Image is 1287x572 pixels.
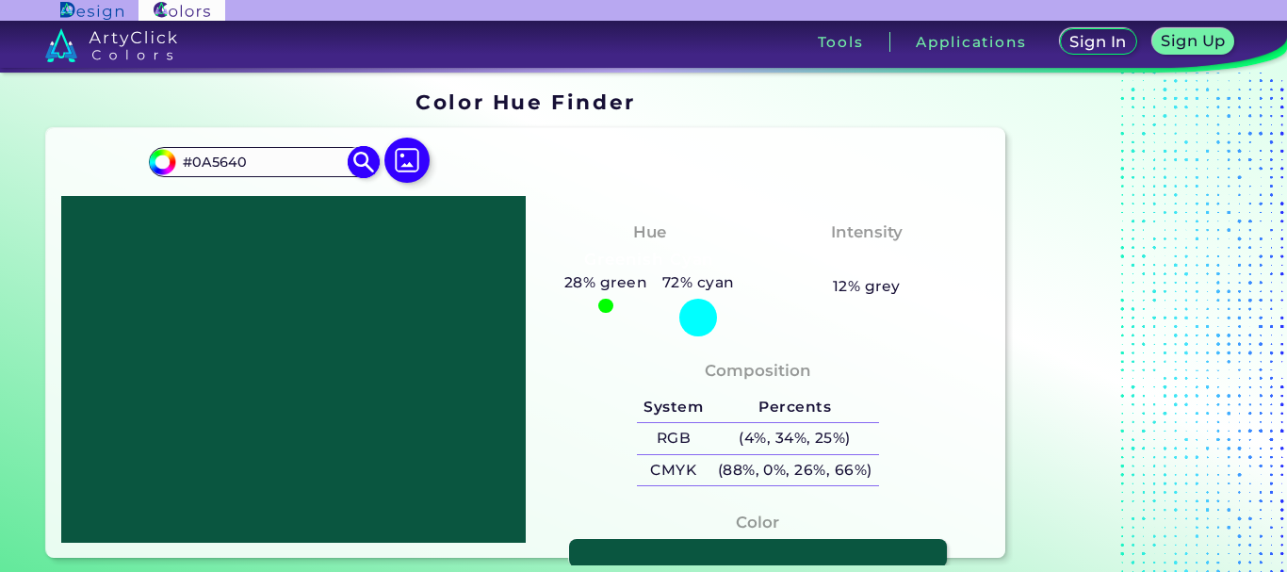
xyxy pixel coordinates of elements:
img: logo_artyclick_colors_white.svg [45,28,178,62]
h5: Sign In [1073,35,1124,49]
h5: System [637,391,710,422]
a: Sign Up [1156,30,1230,54]
h5: (88%, 0%, 26%, 66%) [710,455,879,486]
h1: Color Hue Finder [415,88,635,116]
h5: Sign Up [1165,34,1223,48]
img: icon picture [384,138,430,183]
a: Sign In [1064,30,1132,54]
h3: Tools [818,35,864,49]
h4: Composition [705,357,811,384]
h4: Hue [633,219,666,246]
h5: CMYK [637,455,710,486]
img: ArtyClick Design logo [60,2,123,20]
h4: Color [736,509,779,536]
h3: Applications [916,35,1026,49]
h5: 72% cyan [655,270,741,295]
input: type color.. [176,149,351,174]
img: icon search [348,145,381,178]
h5: 28% green [557,270,655,295]
h5: RGB [637,423,710,454]
h5: 12% grey [833,274,901,299]
h5: Percents [710,391,879,422]
h5: (4%, 34%, 25%) [710,423,879,454]
h4: Intensity [831,219,903,246]
h3: Moderate [817,249,917,271]
h3: Greenish Cyan [577,249,723,271]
